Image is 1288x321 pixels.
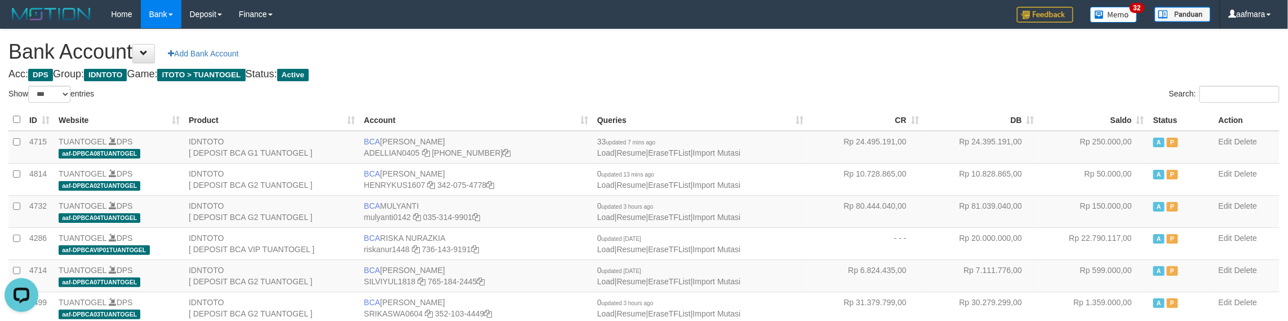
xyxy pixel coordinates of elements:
[471,245,479,254] a: Copy 7361439191 to clipboard
[184,195,359,227] td: IDNTOTO [ DEPOSIT BCA G2 TUANTOGEL ]
[602,300,654,306] span: updated 3 hours ago
[597,234,741,254] span: | | |
[808,260,923,292] td: Rp 6.824.435,00
[59,310,140,319] span: aaf-DPBCA03TUANTOGEL
[649,277,691,286] a: EraseTFList
[1167,202,1178,212] span: Paused
[808,163,923,195] td: Rp 10.728.865,00
[184,227,359,260] td: IDNTOTO [ DEPOSIT BCA VIP TUANTOGEL ]
[418,277,425,286] a: Copy SILVIYUL1818 to clipboard
[59,278,140,287] span: aaf-DPBCA07TUANTOGEL
[364,137,380,146] span: BCA
[157,69,245,81] span: ITOTO > TUANTOGEL
[1039,227,1149,260] td: Rp 22.790.117,00
[597,266,741,286] span: | | |
[923,227,1039,260] td: Rp 20.000.000,00
[923,109,1039,131] th: DB: activate to sort column ascending
[693,213,741,222] a: Import Mutasi
[1154,7,1211,22] img: panduan.png
[5,5,38,38] button: Open LiveChat chat widget
[923,163,1039,195] td: Rp 10.828.865,00
[184,163,359,195] td: IDNTOTO [ DEPOSIT BCA G2 TUANTOGEL ]
[54,227,184,260] td: DPS
[54,195,184,227] td: DPS
[8,6,94,23] img: MOTION_logo.png
[1219,169,1232,178] a: Edit
[428,181,436,190] a: Copy HENRYKUS1607 to clipboard
[8,86,94,103] label: Show entries
[359,260,593,292] td: [PERSON_NAME] 765-184-2445
[617,277,646,286] a: Resume
[1039,131,1149,164] td: Rp 250.000,00
[184,260,359,292] td: IDNTOTO [ DEPOSIT BCA G2 TUANTOGEL ]
[617,309,646,318] a: Resume
[1234,201,1257,210] a: Delete
[59,169,106,178] a: TUANTOGEL
[617,245,646,254] a: Resume
[59,137,106,146] a: TUANTOGEL
[364,169,380,178] span: BCA
[649,309,691,318] a: EraseTFList
[161,44,246,63] a: Add Bank Account
[597,181,615,190] a: Load
[359,109,593,131] th: Account: activate to sort column ascending
[54,260,184,292] td: DPS
[364,245,410,254] a: riskanur1448
[808,195,923,227] td: Rp 80.444.040,00
[1219,298,1232,307] a: Edit
[28,86,70,103] select: Showentries
[923,260,1039,292] td: Rp 7.111.776,00
[25,260,54,292] td: 4714
[59,298,106,307] a: TUANTOGEL
[602,204,654,210] span: updated 3 hours ago
[364,148,420,157] a: ADELLIAN0405
[693,309,741,318] a: Import Mutasi
[597,277,615,286] a: Load
[808,131,923,164] td: Rp 24.495.191,00
[1167,234,1178,244] span: Paused
[1153,170,1165,179] span: Active
[54,163,184,195] td: DPS
[184,109,359,131] th: Product: activate to sort column ascending
[25,109,54,131] th: ID: activate to sort column ascending
[1017,7,1073,23] img: Feedback.jpg
[364,309,423,318] a: SRIKASWA0604
[1039,163,1149,195] td: Rp 50.000,00
[597,266,641,275] span: 0
[1219,266,1232,275] a: Edit
[693,148,741,157] a: Import Mutasi
[597,213,615,222] a: Load
[84,69,127,81] span: IDNTOTO
[1090,7,1138,23] img: Button%20Memo.svg
[364,266,380,275] span: BCA
[364,213,411,222] a: mulyanti0142
[1039,195,1149,227] td: Rp 150.000,00
[25,195,54,227] td: 4732
[1167,298,1178,308] span: Paused
[923,131,1039,164] td: Rp 24.395.191,00
[54,131,184,164] td: DPS
[1169,86,1280,103] label: Search:
[597,137,655,146] span: 33
[25,131,54,164] td: 4715
[1167,138,1178,147] span: Paused
[425,309,433,318] a: Copy SRIKASWA0604 to clipboard
[1167,266,1178,276] span: Paused
[1153,266,1165,276] span: Active
[8,41,1280,63] h1: Bank Account
[597,298,654,307] span: 0
[1153,202,1165,212] span: Active
[28,69,53,81] span: DPS
[25,163,54,195] td: 4814
[593,109,808,131] th: Queries: activate to sort column ascending
[422,148,430,157] a: Copy ADELLIAN0405 to clipboard
[617,181,646,190] a: Resume
[413,213,421,222] a: Copy mulyanti0142 to clipboard
[617,148,646,157] a: Resume
[1219,234,1232,243] a: Edit
[597,137,741,157] span: | | |
[597,169,654,178] span: 0
[59,245,150,255] span: aaf-DPBCAVIP01TUANTOGEL
[25,227,54,260] td: 4286
[1153,138,1165,147] span: Active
